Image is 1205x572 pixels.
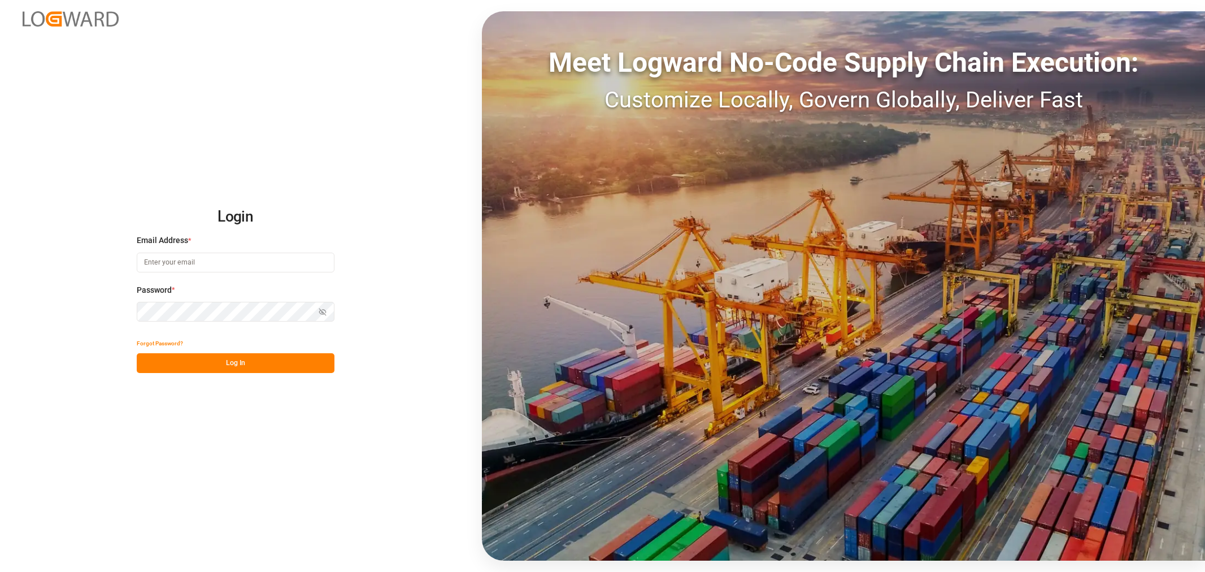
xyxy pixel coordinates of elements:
[137,235,188,246] span: Email Address
[482,42,1205,83] div: Meet Logward No-Code Supply Chain Execution:
[137,353,334,373] button: Log In
[137,199,334,235] h2: Login
[482,83,1205,117] div: Customize Locally, Govern Globally, Deliver Fast
[137,284,172,296] span: Password
[137,333,183,353] button: Forgot Password?
[137,253,334,272] input: Enter your email
[23,11,119,27] img: Logward_new_orange.png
